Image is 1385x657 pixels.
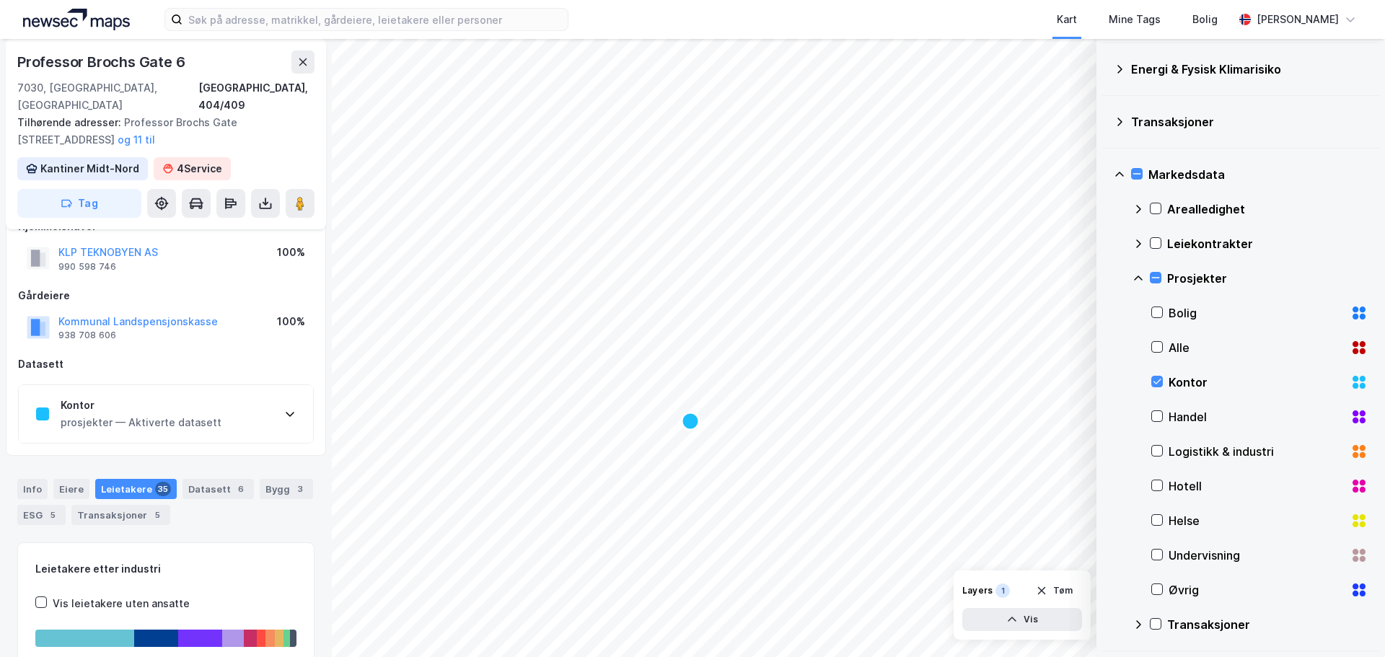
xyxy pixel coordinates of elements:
[277,244,305,261] div: 100%
[177,160,222,177] div: 4Service
[23,9,130,30] img: logo.a4113a55bc3d86da70a041830d287a7e.svg
[17,50,188,74] div: Professor Brochs Gate 6
[17,479,48,499] div: Info
[1167,270,1368,287] div: Prosjekter
[1169,547,1345,564] div: Undervisning
[198,79,315,114] div: [GEOGRAPHIC_DATA], 404/409
[1057,11,1077,28] div: Kart
[1169,374,1345,391] div: Kontor
[682,413,699,430] div: Map marker
[1169,408,1345,425] div: Handel
[277,313,305,330] div: 100%
[293,482,307,496] div: 3
[1148,166,1368,183] div: Markedsdata
[1313,588,1385,657] iframe: Chat Widget
[17,116,124,128] span: Tilhørende adresser:
[17,114,303,149] div: Professor Brochs Gate [STREET_ADDRESS]
[18,287,314,304] div: Gårdeiere
[234,482,248,496] div: 6
[35,560,296,578] div: Leietakere etter industri
[1167,200,1368,218] div: Arealledighet
[962,608,1082,631] button: Vis
[53,595,190,612] div: Vis leietakere uten ansatte
[995,583,1010,598] div: 1
[18,356,314,373] div: Datasett
[1026,579,1082,602] button: Tøm
[260,479,313,499] div: Bygg
[150,508,164,522] div: 5
[40,160,139,177] div: Kantiner Midt-Nord
[1257,11,1339,28] div: [PERSON_NAME]
[1192,11,1218,28] div: Bolig
[1169,512,1345,529] div: Helse
[61,397,221,414] div: Kontor
[1169,443,1345,460] div: Logistikk & industri
[17,189,141,218] button: Tag
[1169,304,1345,322] div: Bolig
[17,79,198,114] div: 7030, [GEOGRAPHIC_DATA], [GEOGRAPHIC_DATA]
[53,479,89,499] div: Eiere
[58,330,116,341] div: 938 708 606
[71,505,170,525] div: Transaksjoner
[1167,235,1368,252] div: Leiekontrakter
[183,9,568,30] input: Søk på adresse, matrikkel, gårdeiere, leietakere eller personer
[1169,339,1345,356] div: Alle
[1167,616,1368,633] div: Transaksjoner
[1131,61,1368,78] div: Energi & Fysisk Klimarisiko
[58,261,116,273] div: 990 598 746
[1169,581,1345,599] div: Øvrig
[183,479,254,499] div: Datasett
[45,508,60,522] div: 5
[95,479,177,499] div: Leietakere
[1131,113,1368,131] div: Transaksjoner
[17,505,66,525] div: ESG
[1169,477,1345,495] div: Hotell
[155,482,171,496] div: 35
[61,414,221,431] div: prosjekter — Aktiverte datasett
[1109,11,1161,28] div: Mine Tags
[1313,588,1385,657] div: Kontrollprogram for chat
[962,585,993,596] div: Layers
